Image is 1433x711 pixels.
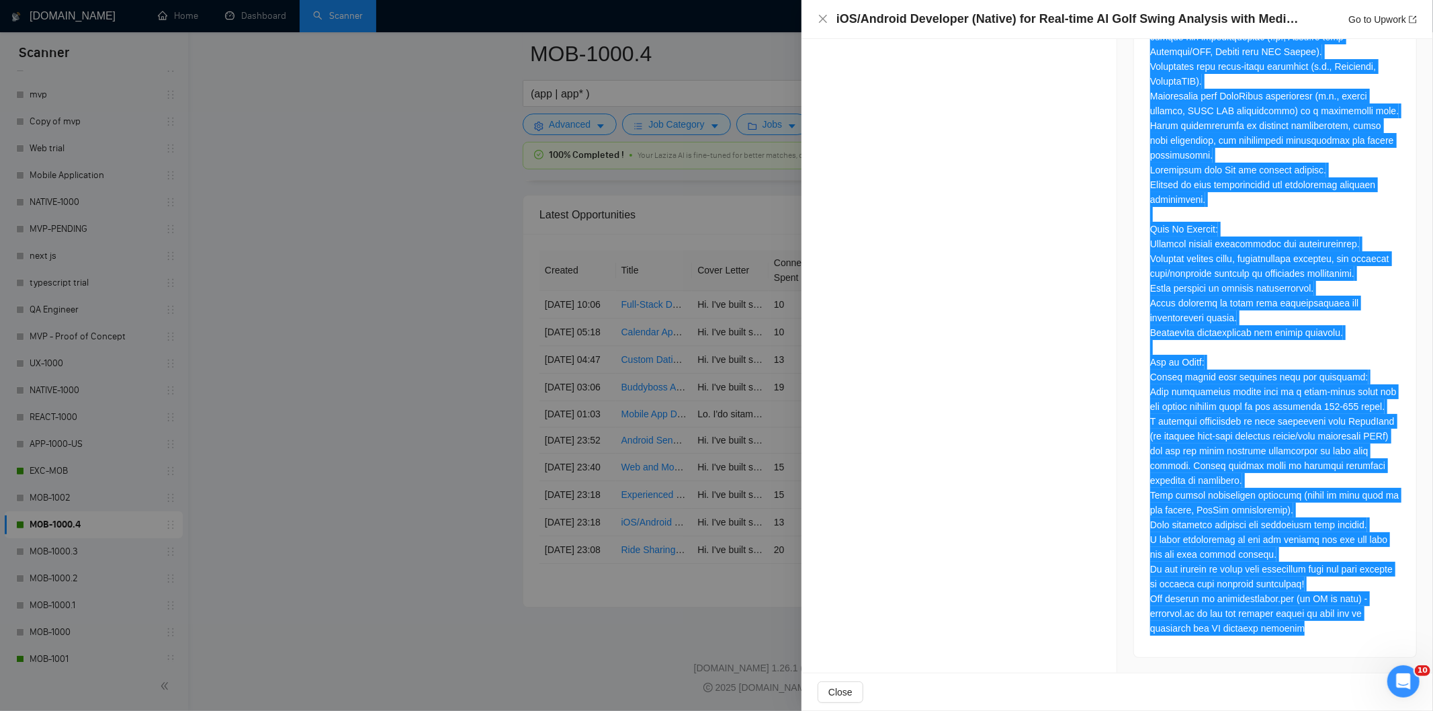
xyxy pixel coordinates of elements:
[1348,14,1417,25] a: Go to Upworkexport
[1415,665,1430,676] span: 10
[818,13,828,25] button: Close
[828,685,853,700] span: Close
[1409,15,1417,24] span: export
[818,13,828,24] span: close
[818,681,863,703] button: Close
[836,11,1300,28] h4: iOS/Android Developer (Native) for Real-time AI Golf Swing Analysis with MediaPipe Pose (or similar)
[1387,665,1420,698] iframe: Intercom live chat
